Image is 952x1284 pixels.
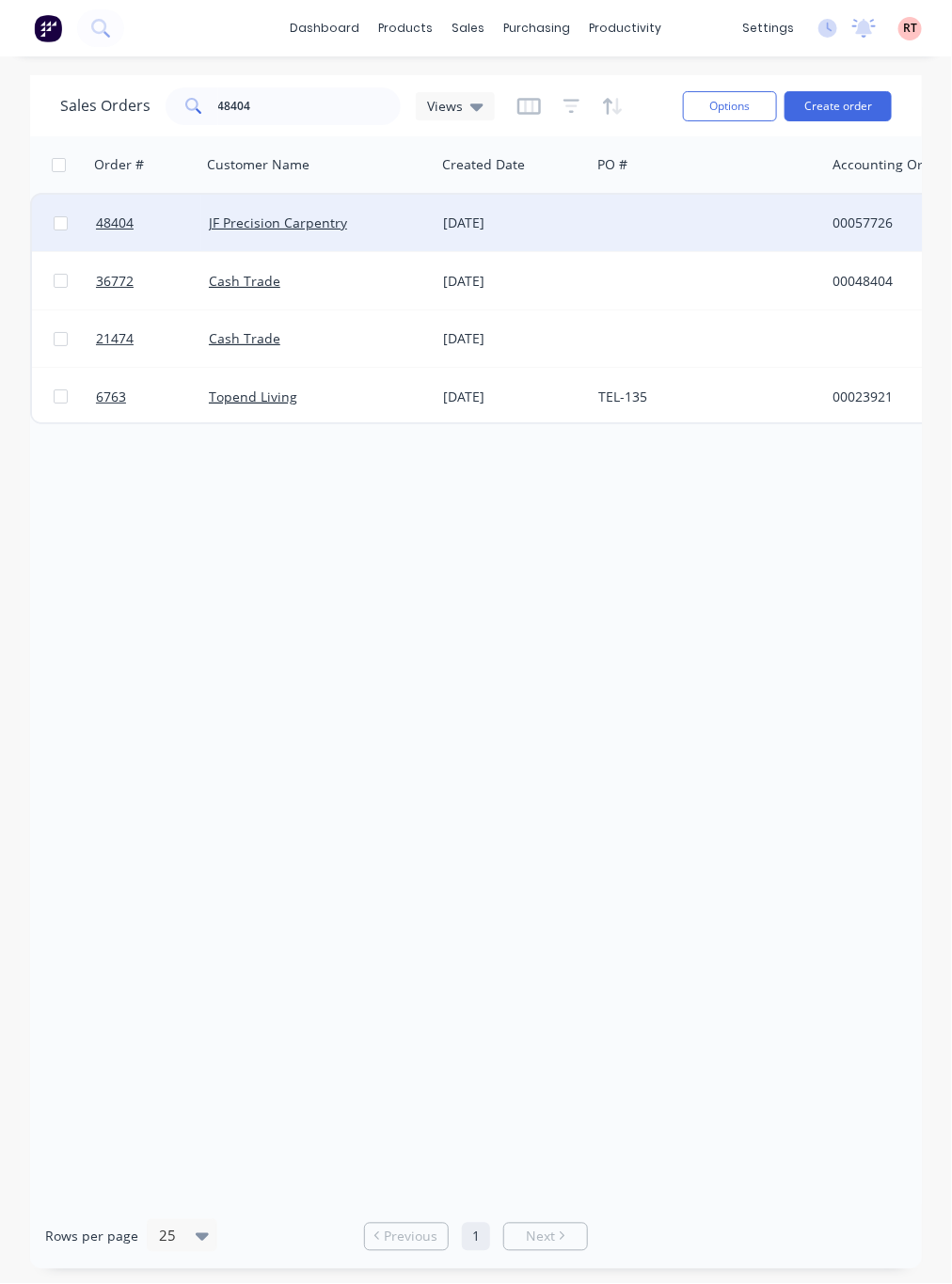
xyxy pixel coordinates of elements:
[281,14,370,42] a: dashboard
[443,272,583,291] div: [DATE]
[442,155,525,174] div: Created Date
[370,14,443,42] div: products
[96,272,134,291] span: 36772
[209,214,347,231] a: JF Precision Carpentry
[443,214,583,232] div: [DATE]
[785,91,892,121] button: Create order
[495,14,580,42] div: purchasing
[209,272,280,290] a: Cash Trade
[209,388,297,405] a: Topend Living
[385,1228,438,1246] span: Previous
[96,214,134,232] span: 48404
[443,329,583,348] div: [DATE]
[365,1228,448,1246] a: Previous page
[443,14,495,42] div: sales
[96,253,209,309] a: 36772
[34,14,62,42] img: Factory
[427,96,463,116] span: Views
[207,155,309,174] div: Customer Name
[96,195,209,251] a: 48404
[504,1228,587,1246] a: Next page
[218,87,402,125] input: Search...
[580,14,672,42] div: productivity
[683,91,777,121] button: Options
[96,329,134,348] span: 21474
[598,388,807,406] div: TEL-135
[96,388,126,406] span: 6763
[96,310,209,367] a: 21474
[526,1228,555,1246] span: Next
[45,1228,138,1246] span: Rows per page
[209,329,280,347] a: Cash Trade
[443,388,583,406] div: [DATE]
[94,155,144,174] div: Order #
[903,20,917,37] span: RT
[733,14,803,42] div: settings
[357,1223,595,1251] ul: Pagination
[597,155,627,174] div: PO #
[462,1223,490,1251] a: Page 1 is your current page
[96,369,209,425] a: 6763
[60,97,151,115] h1: Sales Orders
